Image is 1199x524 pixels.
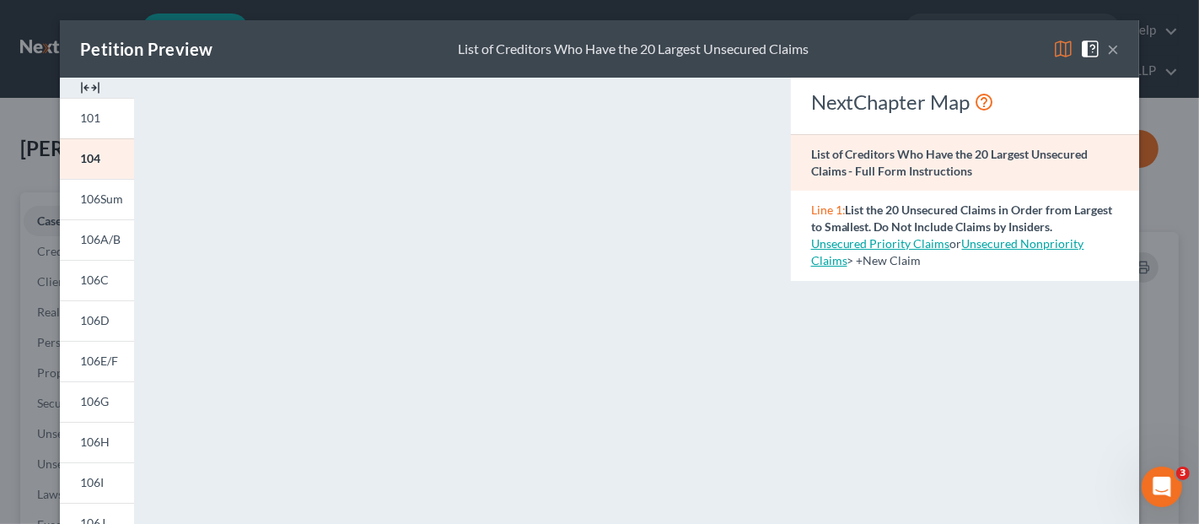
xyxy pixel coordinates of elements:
button: × [1107,39,1119,59]
span: 106G [80,394,109,408]
div: List of Creditors Who Have the 20 Largest Unsecured Claims [458,40,809,59]
a: 106E/F [60,341,134,381]
span: Line 1: [811,203,846,217]
span: 106A/B [80,232,121,246]
img: help-close-5ba153eb36485ed6c1ea00a893f15db1cb9b99d6cae46e1a8edb6c62d00a1a76.svg [1080,39,1100,59]
a: 104 [60,138,134,179]
span: 104 [80,151,100,165]
strong: List of Creditors Who Have the 20 Largest Unsecured Claims - Full Form Instructions [811,147,1089,178]
span: 106E/F [80,354,118,368]
a: Unsecured Priority Claims [811,236,950,251]
div: NextChapter Map [811,89,1119,116]
span: 106D [80,313,110,327]
a: 106A/B [60,219,134,260]
span: 106C [80,273,109,287]
a: 106D [60,300,134,341]
span: 101 [80,111,100,125]
span: 3 [1176,467,1190,480]
iframe: Intercom live chat [1142,467,1182,507]
a: 106G [60,381,134,422]
img: expand-e0f6d898513216a626fdd78e52531dac95497ffd26381d4c15ee2fc46db09dca.svg [80,78,100,98]
span: 106H [80,435,110,449]
span: or [811,236,962,251]
span: 106Sum [80,192,123,206]
a: Unsecured Nonpriority Claims [811,236,1084,267]
a: 106C [60,260,134,300]
span: 106I [80,475,104,489]
a: 106I [60,462,134,503]
img: map-eea8200ae884c6f1103ae1953ef3d486a96c86aabb227e865a55264e3737af1f.svg [1053,39,1073,59]
a: 106Sum [60,179,134,219]
span: > +New Claim [811,236,1084,267]
a: 101 [60,98,134,138]
strong: List the 20 Unsecured Claims in Order from Largest to Smallest. Do Not Include Claims by Insiders. [811,203,1113,234]
div: Petition Preview [80,37,212,61]
a: 106H [60,422,134,462]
